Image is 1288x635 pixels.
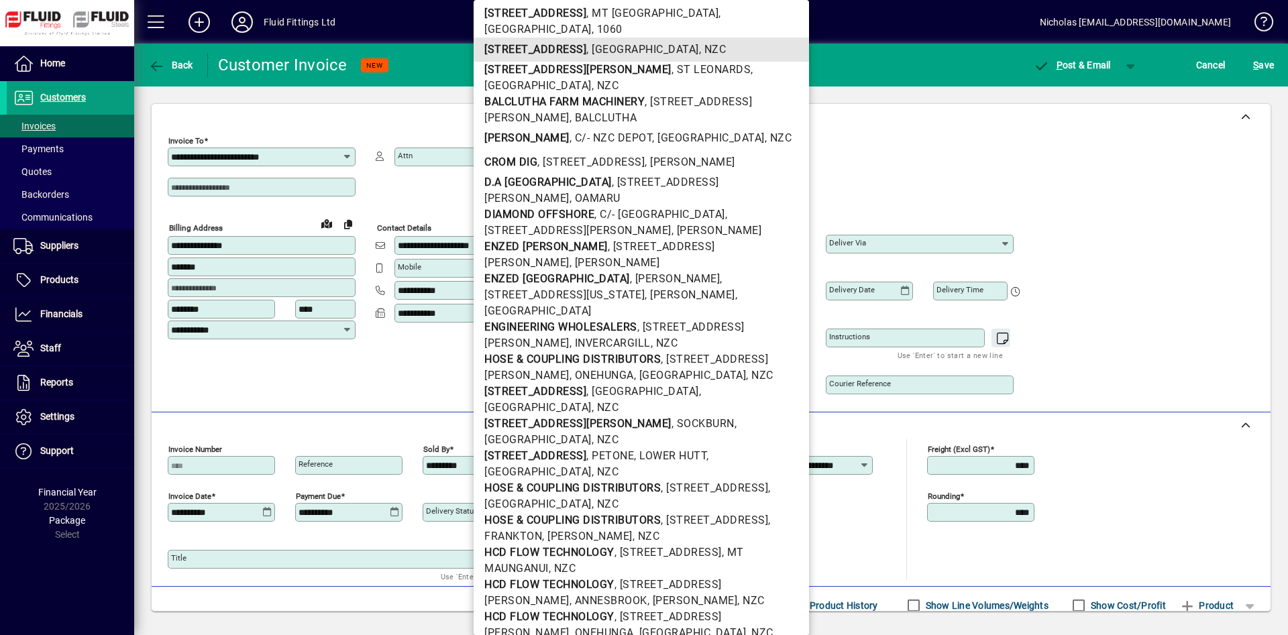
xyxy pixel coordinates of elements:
[570,337,651,349] span: , INVERCARGILL
[586,449,634,462] span: , PETONE
[672,224,762,237] span: , [PERSON_NAME]
[645,156,735,168] span: , [PERSON_NAME]
[484,514,661,526] b: HOSE & COUPLING DISTRIBUTORS
[586,385,699,398] span: , [GEOGRAPHIC_DATA]
[630,272,720,285] span: , [PERSON_NAME]
[634,449,706,462] span: , LOWER HUTT
[634,369,747,382] span: , [GEOGRAPHIC_DATA]
[652,131,765,144] span: , [GEOGRAPHIC_DATA]
[484,321,637,333] b: ENGINEERING WHOLESALERS
[542,530,633,542] span: , [PERSON_NAME]
[594,208,725,221] span: , C/- [GEOGRAPHIC_DATA]
[765,131,792,144] span: , NZC
[484,240,608,253] b: ENZED [PERSON_NAME]
[672,63,751,76] span: , ST LEONARDS
[570,594,647,607] span: , ANNESBROOK
[699,43,727,56] span: , NZC
[570,111,637,124] span: , BALCLUTHA
[592,465,619,478] span: , NZC
[484,7,586,19] b: [STREET_ADDRESS]
[484,353,661,365] b: HOSE & COUPLING DISTRIBUTORS
[549,562,576,575] span: , NZC
[484,43,586,56] b: [STREET_ADDRESS]
[570,192,621,205] span: , OAMARU
[570,131,653,144] span: , C/- NZC DEPOT
[672,417,735,430] span: , SOCKBURN
[484,481,661,494] b: HOSE & COUPLING DISTRIBUTORS
[592,401,619,414] span: , NZC
[592,498,619,510] span: , NZC
[484,449,586,462] b: [STREET_ADDRESS]
[661,481,768,494] span: , [STREET_ADDRESS]
[737,594,765,607] span: , NZC
[633,530,660,542] span: , NZC
[484,131,570,144] b: [PERSON_NAME]
[570,256,660,269] span: , [PERSON_NAME]
[661,514,768,526] span: , [STREET_ADDRESS]
[570,369,634,382] span: , ONEHUNGA
[484,95,645,108] b: BALCLUTHA FARM MACHINERY
[614,546,722,559] span: , [STREET_ADDRESS]
[484,610,614,623] b: HCD FLOW TECHNOLOGY
[484,63,672,76] b: [STREET_ADDRESS][PERSON_NAME]
[537,156,645,168] span: , [STREET_ADDRESS]
[592,23,623,36] span: , 1060
[484,417,672,430] b: [STREET_ADDRESS][PERSON_NAME]
[592,433,619,446] span: , NZC
[586,7,718,19] span: , MT [GEOGRAPHIC_DATA]
[484,385,586,398] b: [STREET_ADDRESS]
[484,546,614,559] b: HCD FLOW TECHNOLOGY
[746,369,773,382] span: , NZC
[592,79,619,92] span: , NZC
[647,594,738,607] span: , [PERSON_NAME]
[484,272,630,285] b: ENZED [GEOGRAPHIC_DATA]
[484,578,614,591] b: HCD FLOW TECHNOLOGY
[651,337,678,349] span: , NZC
[484,176,612,188] b: D.A [GEOGRAPHIC_DATA]
[586,43,699,56] span: , [GEOGRAPHIC_DATA]
[484,208,594,221] b: DIAMOND OFFSHORE
[484,156,537,168] b: CROM DIG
